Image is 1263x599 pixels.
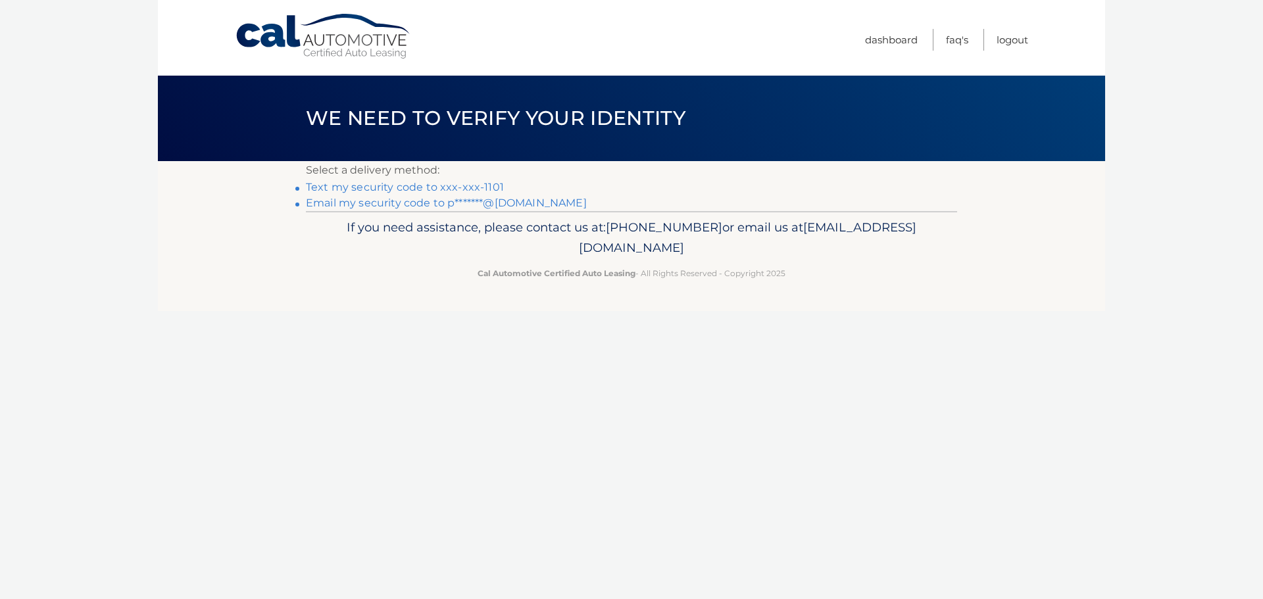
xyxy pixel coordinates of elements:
a: Text my security code to xxx-xxx-1101 [306,181,504,193]
span: We need to verify your identity [306,106,685,130]
p: - All Rights Reserved - Copyright 2025 [314,266,949,280]
span: [PHONE_NUMBER] [606,220,722,235]
a: FAQ's [946,29,968,51]
p: Select a delivery method: [306,161,957,180]
a: Dashboard [865,29,918,51]
strong: Cal Automotive Certified Auto Leasing [478,268,635,278]
p: If you need assistance, please contact us at: or email us at [314,217,949,259]
a: Logout [997,29,1028,51]
a: Email my security code to p*******@[DOMAIN_NAME] [306,197,587,209]
a: Cal Automotive [235,13,412,60]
